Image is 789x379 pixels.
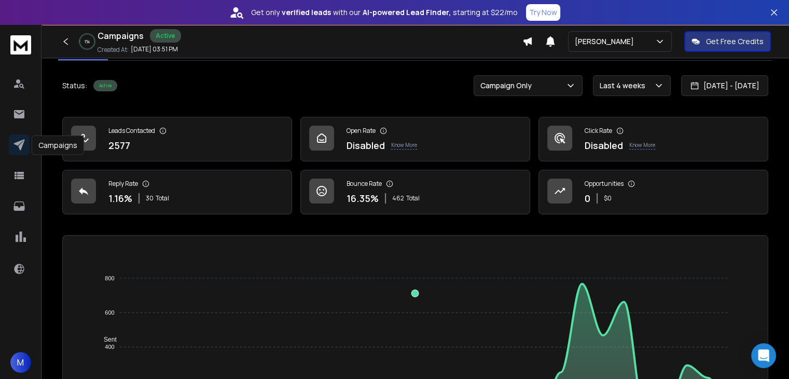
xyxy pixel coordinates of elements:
[10,35,31,55] img: logo
[150,29,181,43] div: Active
[406,194,420,202] span: Total
[585,191,590,206] p: 0
[300,170,530,214] a: Bounce Rate16.35%462Total
[684,31,771,52] button: Get Free Credits
[93,80,117,91] div: Active
[62,170,292,214] a: Reply Rate1.16%30Total
[604,194,612,202] p: $ 0
[347,127,376,135] p: Open Rate
[538,170,768,214] a: Opportunities0$0
[300,117,530,161] a: Open RateDisabledKnow More
[480,80,536,91] p: Campaign Only
[156,194,169,202] span: Total
[392,194,404,202] span: 462
[585,138,623,153] p: Disabled
[62,117,292,161] a: Leads Contacted2577
[98,46,129,54] p: Created At:
[131,45,178,53] p: [DATE] 03:51 PM
[363,7,451,18] strong: AI-powered Lead Finder,
[347,180,382,188] p: Bounce Rate
[108,191,132,206] p: 1.16 %
[706,36,764,47] p: Get Free Credits
[146,194,154,202] span: 30
[529,7,557,18] p: Try Now
[105,344,115,350] tspan: 400
[10,352,31,373] button: M
[108,180,138,188] p: Reply Rate
[96,336,117,343] span: Sent
[32,136,84,155] div: Campaigns
[681,75,768,96] button: [DATE] - [DATE]
[347,138,385,153] p: Disabled
[108,138,130,153] p: 2577
[62,80,87,91] p: Status:
[85,38,90,45] p: 1 %
[538,117,768,161] a: Click RateDisabledKnow More
[105,309,115,316] tspan: 600
[391,141,417,150] p: Know More
[600,80,649,91] p: Last 4 weeks
[98,30,144,42] h1: Campaigns
[105,275,115,281] tspan: 800
[282,7,331,18] strong: verified leads
[751,343,776,368] div: Open Intercom Messenger
[575,36,638,47] p: [PERSON_NAME]
[526,4,560,21] button: Try Now
[585,127,612,135] p: Click Rate
[108,127,155,135] p: Leads Contacted
[251,7,518,18] p: Get only with our starting at $22/mo
[585,180,624,188] p: Opportunities
[347,191,379,206] p: 16.35 %
[629,141,655,150] p: Know More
